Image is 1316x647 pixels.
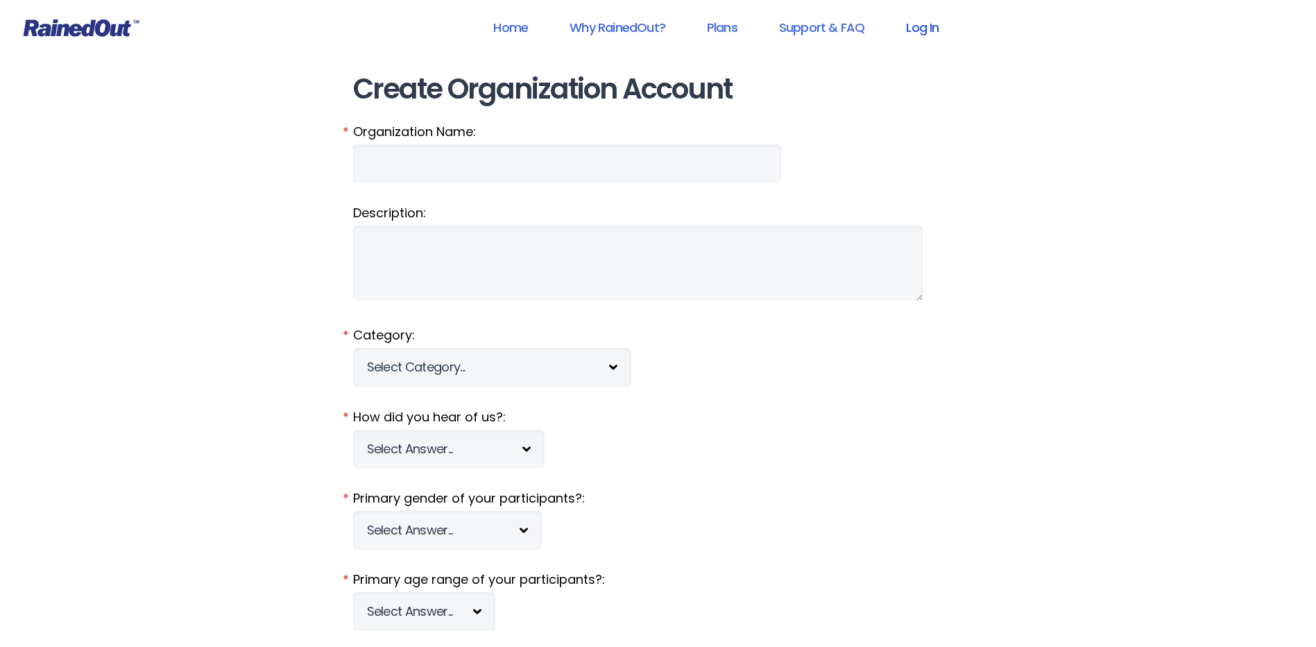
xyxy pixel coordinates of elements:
a: Support & FAQ [761,12,882,43]
a: Why RainedOut? [552,12,683,43]
label: How did you hear of us?: [353,408,964,426]
label: Primary age range of your participants?: [353,571,964,589]
a: Log In [888,12,957,43]
a: Plans [689,12,755,43]
h1: Create Organization Account [353,74,964,105]
label: Primary gender of your participants?: [353,489,964,507]
a: Home [475,12,546,43]
label: Organization Name: [353,123,964,141]
label: Description: [353,204,964,222]
label: Category: [353,326,964,344]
